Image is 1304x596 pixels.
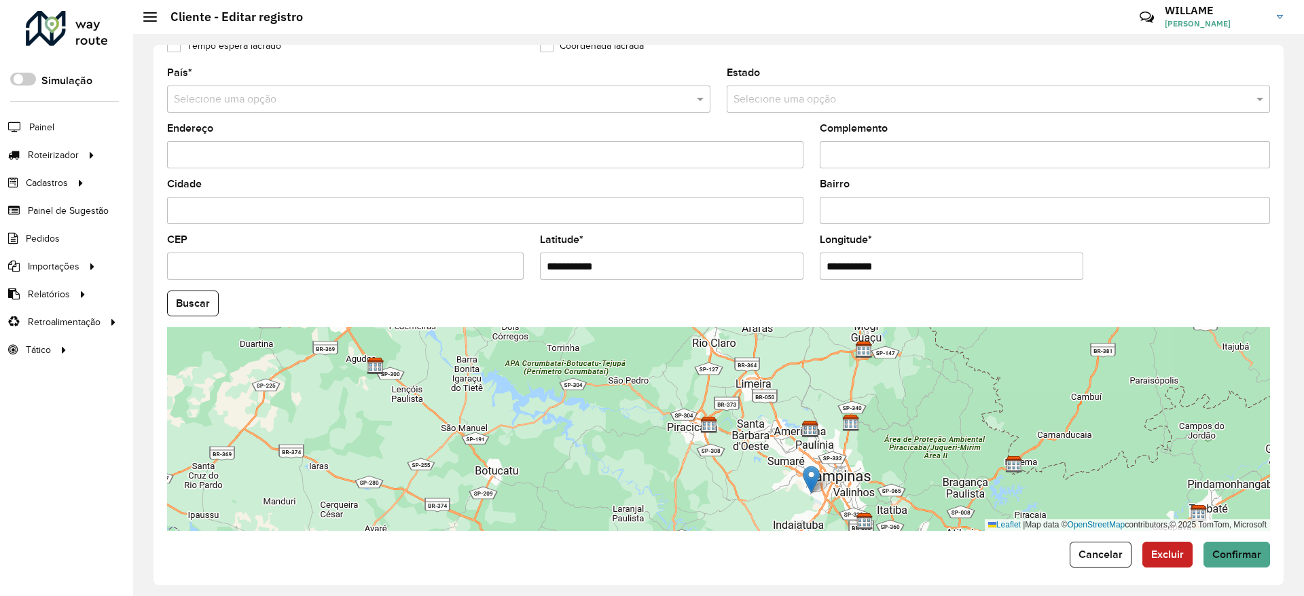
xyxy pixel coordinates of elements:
label: Latitude [540,231,583,248]
span: | [1023,520,1025,529]
span: Confirmar [1212,548,1261,560]
img: CDI Jaguariúna [842,414,860,432]
span: Relatórios [28,287,70,301]
button: Excluir [1142,542,1193,567]
label: Endereço [167,120,213,136]
img: CDD Mogi Mirim [855,341,873,358]
label: Simulação [41,73,92,89]
a: OpenStreetMap [1068,520,1125,529]
img: CDD Taubaté [1190,504,1208,522]
img: CDD Campinas [801,420,819,438]
button: Cancelar [1070,542,1131,567]
div: Map data © contributors,© 2025 TomTom, Microsoft [985,519,1270,531]
span: [PERSON_NAME] [1165,18,1267,30]
img: CDI Extrema [1005,455,1023,473]
span: Pedidos [26,231,60,246]
h2: Cliente - Editar registro [157,10,303,24]
label: Estado [727,64,760,81]
span: Tático [26,343,51,357]
a: Leaflet [988,520,1021,529]
span: Cancelar [1079,548,1123,560]
span: Cadastros [26,176,68,190]
label: Tempo espera lacrado [167,39,281,53]
img: Marker [803,466,820,493]
button: Confirmar [1203,542,1270,567]
span: Painel de Sugestão [28,204,109,218]
span: Roteirizador [28,148,79,162]
h3: WILLAME [1165,4,1267,17]
label: CEP [167,231,187,248]
label: País [167,64,192,81]
a: Contato Rápido [1132,3,1161,32]
span: Importações [28,259,79,274]
label: Complemento [820,120,888,136]
label: Bairro [820,176,850,192]
span: Excluir [1151,548,1184,560]
span: Painel [29,120,54,134]
img: CDD Agudos [367,357,384,375]
img: CDD Piracicaba [700,416,718,434]
label: Cidade [167,176,202,192]
img: CDI Louveira [856,513,873,530]
label: Longitude [820,231,872,248]
label: Coordenada lacrada [540,39,644,53]
span: Retroalimentação [28,315,101,329]
button: Buscar [167,291,219,316]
